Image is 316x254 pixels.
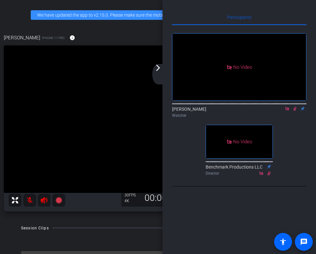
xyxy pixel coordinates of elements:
div: Session Clips [21,225,49,231]
div: We have updated the app to v2.15.0. Please make sure the mobile user has the newest version. [31,10,285,20]
span: [PERSON_NAME] [4,34,40,41]
div: 00:00:00 [140,193,183,203]
span: No Video [233,139,252,145]
span: iPhone 11 Pro [42,36,65,40]
div: 30 [124,193,140,198]
div: Director [206,171,273,176]
mat-icon: arrow_forward_ios [154,64,162,72]
span: FPS [129,193,136,197]
div: Watcher [172,113,306,118]
mat-icon: info [69,35,75,41]
mat-icon: message [300,238,308,246]
span: No Video [233,64,252,70]
div: Benchmark Productions LLC [206,164,273,176]
span: Participants [227,15,251,20]
div: 4K [124,198,140,203]
div: [PERSON_NAME] [172,106,306,118]
mat-icon: accessibility [279,238,287,246]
